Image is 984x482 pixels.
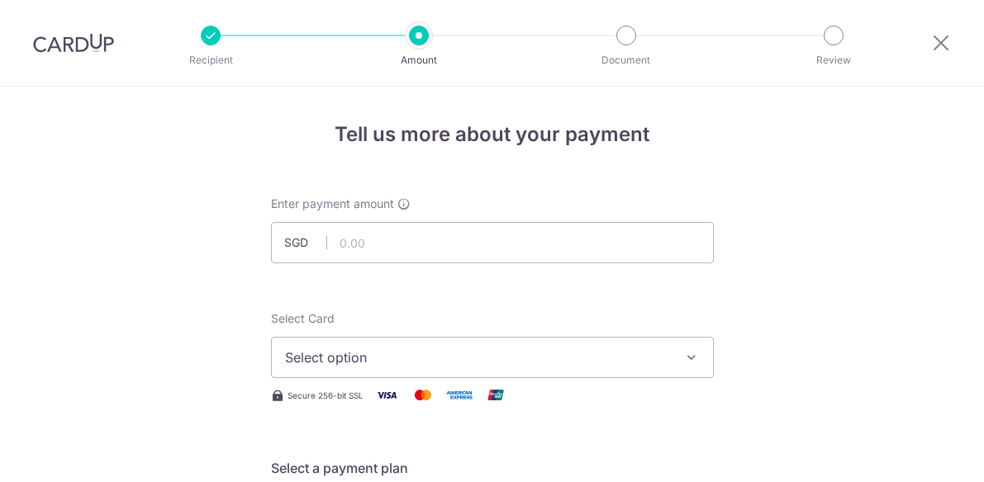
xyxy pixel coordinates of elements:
[443,385,476,405] img: American Express
[284,234,327,251] span: SGD
[479,385,512,405] img: Union Pay
[271,337,714,378] button: Select option
[271,458,714,478] h5: Select a payment plan
[271,311,335,325] span: translation missing: en.payables.payment_networks.credit_card.summary.labels.select_card
[358,52,480,69] p: Amount
[772,52,895,69] p: Review
[33,33,114,53] img: CardUp
[285,347,670,367] span: Select option
[271,120,714,149] h4: Tell us more about your payment
[271,196,394,212] span: Enter payment amount
[878,432,967,474] iframe: Opens a widget where you can find more information
[406,385,440,405] img: Mastercard
[565,52,687,69] p: Document
[370,385,403,405] img: Visa
[288,389,364,402] span: Secure 256-bit SSL
[271,222,714,263] input: 0.00
[150,52,272,69] p: Recipient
